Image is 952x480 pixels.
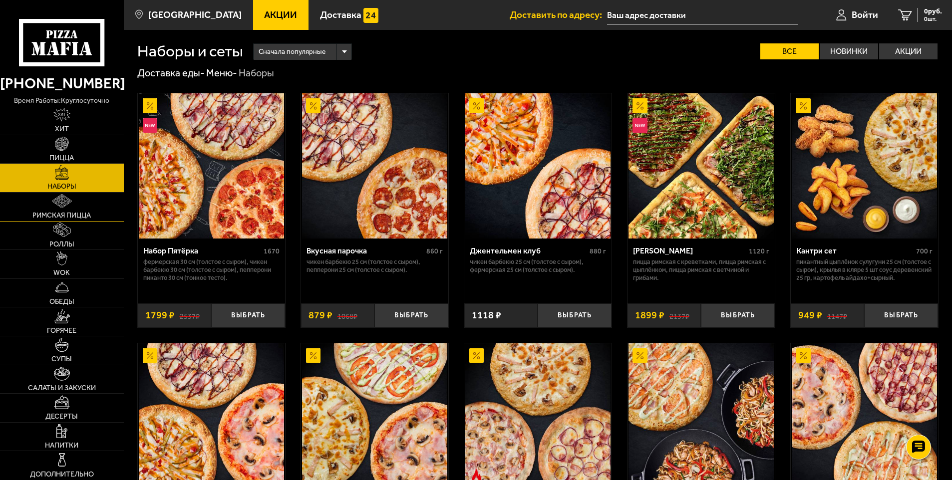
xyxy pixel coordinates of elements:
img: Акционный [469,348,484,363]
span: 700 г [916,247,933,255]
span: Доставить по адресу: [510,10,607,19]
span: Хит [55,126,69,133]
span: 1670 [264,247,280,255]
span: Напитки [45,442,78,449]
a: АкционныйДжентельмен клуб [464,93,612,239]
span: WOK [53,269,70,276]
span: Римская пицца [32,212,91,219]
span: Салаты и закуски [28,385,96,392]
img: Акционный [796,98,811,113]
button: Выбрать [211,303,285,328]
button: Выбрать [538,303,612,328]
img: Новинка [143,118,158,133]
p: Фермерская 30 см (толстое с сыром), Чикен Барбекю 30 см (толстое с сыром), Пепперони Пиканто 30 с... [143,258,280,282]
s: 1147 ₽ [827,310,847,320]
span: 880 г [590,247,606,255]
a: АкционныйКантри сет [791,93,938,239]
label: Все [760,43,819,59]
button: Выбрать [864,303,938,328]
img: Мама Миа [629,93,774,239]
img: Акционный [633,348,647,363]
div: Вкусная парочка [307,246,424,255]
span: Супы [51,356,72,363]
span: Сначала популярные [259,42,325,61]
div: Джентельмен клуб [470,246,587,255]
s: 2537 ₽ [180,310,200,320]
span: [GEOGRAPHIC_DATA] [148,10,242,19]
img: 15daf4d41897b9f0e9f617042186c801.svg [363,8,378,23]
p: Пицца Римская с креветками, Пицца Римская с цыплёнком, Пицца Римская с ветчиной и грибами. [633,258,769,282]
span: Десерты [45,413,78,420]
img: Набор Пятёрка [139,93,284,239]
input: Ваш адрес доставки [607,6,797,24]
span: Доставка [320,10,361,19]
img: Новинка [633,118,647,133]
img: Вкусная парочка [302,93,447,239]
span: 1118 ₽ [472,310,501,320]
span: Дополнительно [30,471,94,478]
span: Роллы [49,241,74,248]
a: Меню- [206,67,237,79]
span: 1799 ₽ [145,310,175,320]
img: Акционный [796,348,811,363]
p: Чикен Барбекю 25 см (толстое с сыром), Фермерская 25 см (толстое с сыром). [470,258,606,274]
button: Выбрать [701,303,775,328]
div: Кантри сет [796,246,914,255]
label: Акции [879,43,938,59]
span: 879 ₽ [309,310,332,320]
h1: Наборы и сеты [137,43,243,59]
a: АкционныйВкусная парочка [301,93,448,239]
s: 2137 ₽ [669,310,689,320]
span: Обеды [49,298,74,305]
span: 0 руб. [924,8,942,15]
span: Горячее [47,327,76,334]
a: АкционныйНовинкаНабор Пятёрка [138,93,285,239]
span: 1120 г [749,247,769,255]
p: Чикен Барбекю 25 см (толстое с сыром), Пепперони 25 см (толстое с сыром). [307,258,443,274]
span: Войти [852,10,878,19]
span: 1899 ₽ [635,310,664,320]
a: АкционныйНовинкаМама Миа [628,93,775,239]
img: Акционный [469,98,484,113]
a: Доставка еды- [137,67,205,79]
span: 0 шт. [924,16,942,22]
div: Наборы [239,67,274,80]
span: 860 г [426,247,443,255]
img: Акционный [306,348,321,363]
span: Акции [264,10,297,19]
img: Акционный [306,98,321,113]
img: Джентельмен клуб [465,93,611,239]
label: Новинки [820,43,878,59]
span: 949 ₽ [798,310,822,320]
img: Акционный [143,98,158,113]
s: 1068 ₽ [337,310,357,320]
p: Пикантный цыплёнок сулугуни 25 см (толстое с сыром), крылья в кляре 5 шт соус деревенский 25 гр, ... [796,258,933,282]
span: Наборы [47,183,76,190]
div: Набор Пятёрка [143,246,261,255]
img: Кантри сет [792,93,937,239]
img: Акционный [633,98,647,113]
button: Выбрать [374,303,448,328]
img: Акционный [143,348,158,363]
span: Пицца [49,155,74,162]
div: [PERSON_NAME] [633,246,746,255]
